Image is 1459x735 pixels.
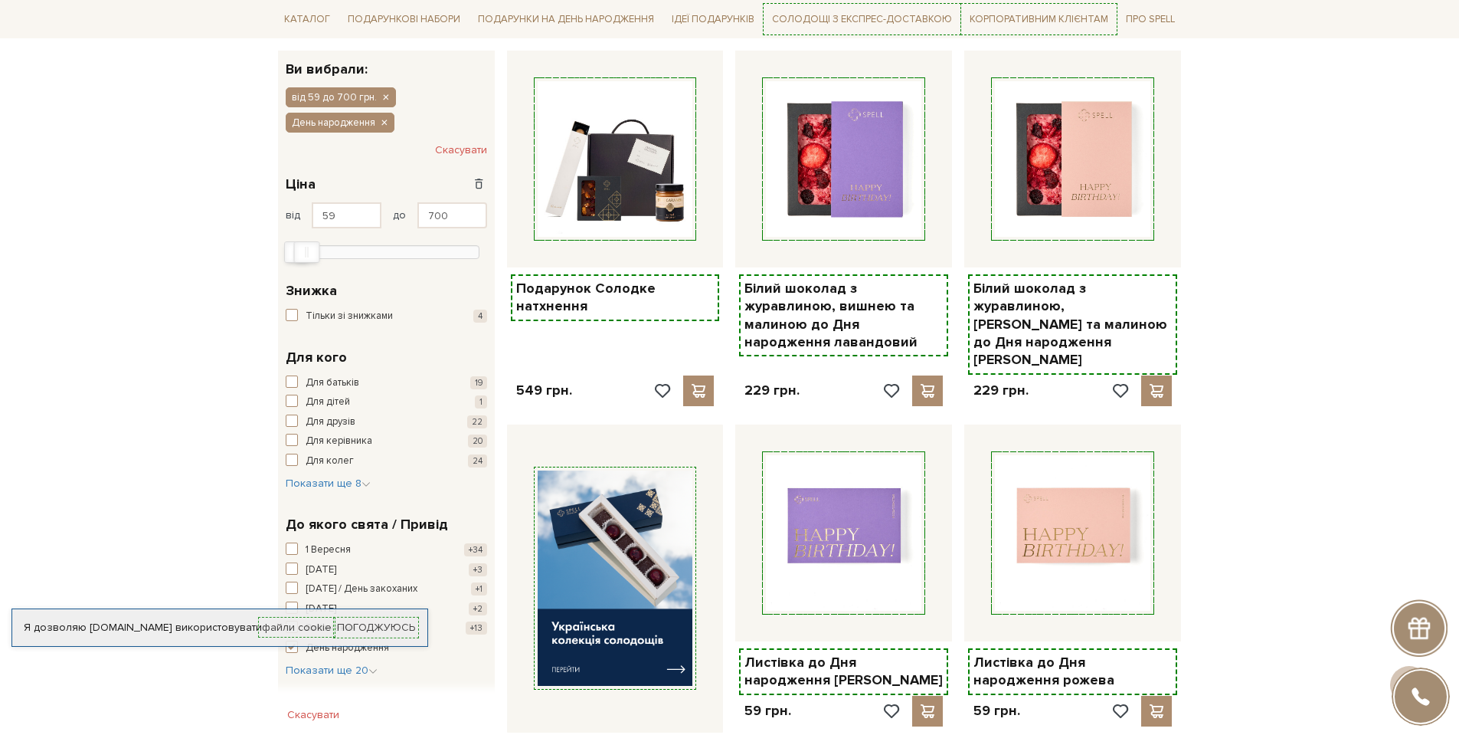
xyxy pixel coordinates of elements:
a: файли cookie [262,621,332,634]
span: +13 [466,622,487,635]
span: Для кого [286,347,347,368]
p: 549 грн. [516,382,572,399]
span: Для керівника [306,434,372,449]
span: 20 [468,435,487,448]
span: 4 [473,310,487,323]
span: Про Spell [1120,8,1181,31]
button: Для батьків 19 [286,376,487,391]
img: Листівка до Дня народження лавандова [766,455,921,611]
button: від 59 до 700 грн. [286,87,396,107]
p: 229 грн. [744,382,800,399]
p: 229 грн. [973,382,1029,399]
span: [DATE] [306,563,336,578]
input: Ціна [312,202,381,228]
span: День народження [306,641,389,656]
a: Погоджуюсь [337,621,415,635]
button: Для дітей 1 [286,395,487,410]
a: Подарунок Солодке натхнення [516,280,715,316]
span: Ідеї подарунків [666,8,761,31]
div: Ви вибрали: [278,51,495,76]
span: від 59 до 700 грн. [292,90,377,104]
p: 59 грн. [973,702,1020,720]
span: до [393,208,406,222]
span: 1 [475,395,487,409]
button: Показати ще 8 [286,476,371,491]
button: День народження [286,113,394,133]
span: Для дітей [306,395,350,410]
span: 22 [467,415,487,428]
button: Тільки зі знижками 4 [286,309,487,324]
a: Білий шоколад з журавлиною, [PERSON_NAME] та малиною до Дня народження [PERSON_NAME] [973,280,1172,369]
span: [DATE] [306,602,336,617]
a: Корпоративним клієнтам [963,6,1114,32]
input: Ціна [417,202,487,228]
a: Білий шоколад з журавлиною, вишнею та малиною до Дня народження лавандовий [744,280,943,352]
button: Для колег 24 [286,454,487,469]
img: Листівка до Дня народження рожева [995,455,1150,611]
button: Показати ще 20 [286,663,378,678]
button: [DATE] +3 [286,563,487,578]
button: Для керівника 20 [286,434,487,449]
a: Листівка до Дня народження [PERSON_NAME] [744,654,943,690]
button: Скасувати [435,138,487,162]
p: 59 грн. [744,702,791,720]
span: Показати ще 20 [286,664,378,677]
span: [DATE] / День закоханих [306,582,417,597]
span: Подарункові набори [342,8,466,31]
div: Max [294,241,320,263]
button: Скасувати [278,703,348,727]
a: Листівка до Дня народження рожева [973,654,1172,690]
span: Знижка [286,281,337,301]
span: +2 [469,602,487,615]
span: 1 Вересня [306,543,351,558]
span: Для батьків [306,376,359,391]
span: +1 [471,582,487,596]
span: Для колег [306,454,354,469]
button: Для друзів 22 [286,415,487,430]
span: День народження [292,116,375,130]
span: +3 [469,563,487,576]
span: Ціна [286,174,316,195]
span: 19 [470,376,487,389]
span: Показати ще 8 [286,477,371,490]
span: Каталог [278,8,336,31]
span: 24 [468,454,487,468]
span: Для друзів [306,415,355,430]
a: Солодощі з експрес-доставкою [766,6,958,32]
div: Min [284,241,310,263]
button: [DATE] +2 [286,602,487,617]
button: 1 Вересня +34 [286,543,487,558]
span: Тільки зі знижками [306,309,393,324]
span: +34 [464,543,487,556]
span: До якого свята / Привід [286,514,448,535]
img: banner [538,471,693,686]
span: Подарунки на День народження [472,8,660,31]
button: День народження [286,641,487,656]
span: від [286,208,300,222]
button: [DATE] / День закоханих +1 [286,582,487,597]
div: Я дозволяю [DOMAIN_NAME] використовувати [12,621,427,635]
